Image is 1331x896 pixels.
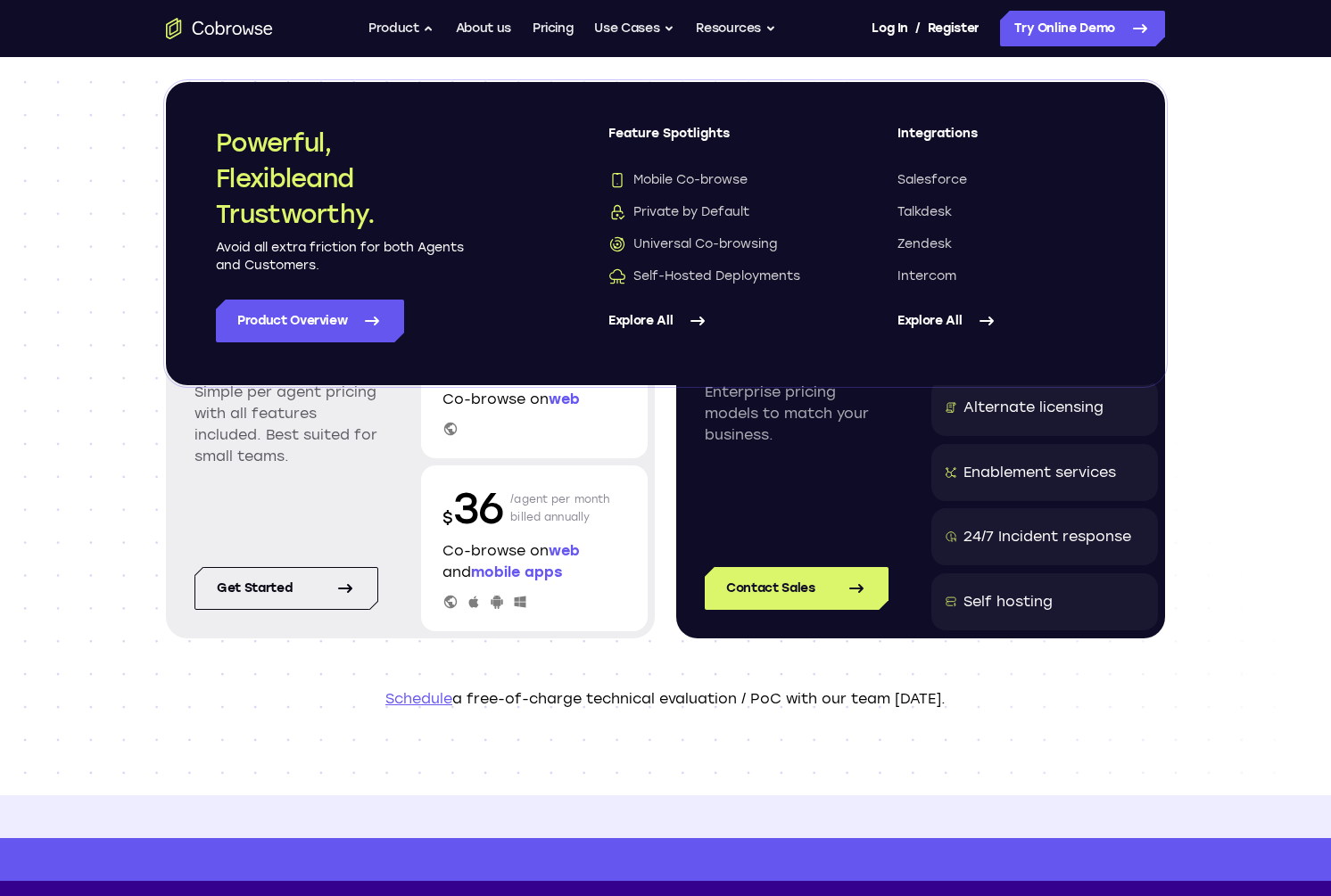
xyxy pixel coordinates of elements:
p: Co-browse on [442,389,626,410]
a: About us [456,11,511,46]
a: Universal Co-browsingUniversal Co-browsing [608,235,826,253]
span: Self-Hosted Deployments [608,267,800,285]
a: Zendesk [897,235,1115,253]
a: Explore All [897,300,1115,342]
p: /agent per month billed annually [510,480,610,537]
a: Log In [872,11,907,46]
span: Talkdesk [897,203,952,221]
p: 36 [442,480,503,537]
span: Integrations [897,125,1115,157]
span: Zendesk [897,235,952,253]
img: Universal Co-browsing [608,235,626,253]
p: Enterprise pricing models to match your business. [705,382,889,446]
span: web [549,542,580,559]
img: Mobile Co-browse [608,171,626,189]
a: Explore All [608,300,826,342]
span: / [915,18,921,39]
div: 24/7 Incident response [963,526,1131,547]
a: Mobile Co-browseMobile Co-browse [608,171,826,189]
a: Product Overview [216,300,404,342]
p: Avoid all extra friction for both Agents and Customers. [216,239,466,275]
button: Product [368,11,434,46]
a: Salesforce [897,171,1115,189]
span: web [549,390,580,407]
a: Talkdesk [897,203,1115,221]
span: Private by Default [608,203,749,221]
span: Salesforce [897,171,967,189]
a: Contact Sales [705,567,889,610]
img: Self-Hosted Deployments [608,267,626,285]
p: Simple per agent pricing with all features included. Best suited for small teams. [194,382,378,467]
a: Get started [194,567,378,610]
span: mobile apps [471,563,562,580]
a: Go to the home page [166,18,273,39]
span: Mobile Co-browse [608,171,748,189]
p: Co-browse on and [442,540,626,583]
span: Feature Spotlights [608,125,826,157]
h2: Powerful, Flexible and Trustworthy. [216,125,466,232]
p: a free-of-charge technical evaluation / PoC with our team [DATE]. [166,688,1165,710]
a: Private by DefaultPrivate by Default [608,203,826,221]
a: Schedule [385,690,452,707]
a: Try Online Demo [1000,11,1165,46]
button: Use Cases [594,11,674,46]
img: Private by Default [608,203,626,221]
span: Universal Co-browsing [608,235,777,253]
div: Alternate licensing [963,397,1104,418]
a: Self-Hosted DeploymentsSelf-Hosted Deployments [608,267,826,285]
span: Intercom [897,267,956,285]
a: Intercom [897,267,1115,285]
div: Self hosting [963,591,1053,612]
div: Enablement services [963,462,1116,483]
button: Resources [696,11,776,46]
a: Pricing [533,11,574,46]
a: Register [928,11,980,46]
span: $ [442,508,453,528]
